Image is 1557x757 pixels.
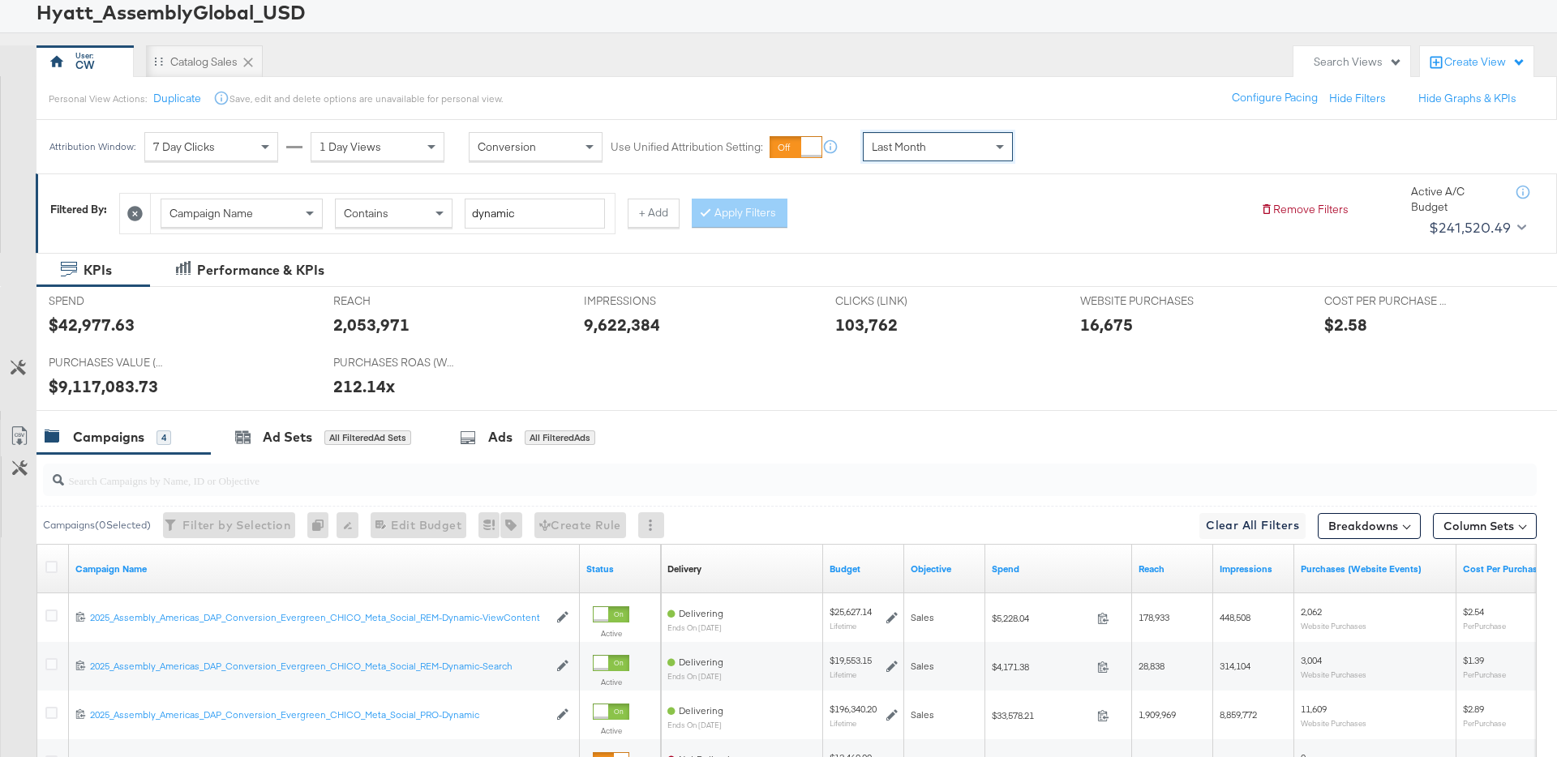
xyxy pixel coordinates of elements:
[1220,708,1257,721] span: 8,859,772
[49,355,170,370] span: PURCHASES VALUE (WEBSITE EVENTS)
[679,656,723,668] span: Delivering
[84,261,112,280] div: KPIs
[1429,216,1511,240] div: $241,520.49
[1463,703,1484,715] span: $2.89
[64,458,1400,490] input: Search Campaigns by Name, ID or Objective
[90,708,548,722] a: 2025_Assembly_Americas_DAP_Conversion_Evergreen_CHICO_Meta_Social_PRO-Dynamic
[157,430,171,445] div: 4
[1139,611,1169,623] span: 178,933
[478,139,536,154] span: Conversion
[911,562,979,575] a: Your campaign's objective.
[1418,91,1516,106] button: Hide Graphs & KPIs
[611,139,763,155] label: Use Unified Attribution Setting:
[465,199,605,229] input: Enter a search term
[90,611,548,625] a: 2025_Assembly_Americas_DAP_Conversion_Evergreen_CHICO_Meta_Social_REM-Dynamic-ViewContent
[1444,54,1525,71] div: Create View
[1463,605,1484,618] span: $2.54
[679,607,723,619] span: Delivering
[992,661,1091,673] span: $4,171.38
[169,206,253,220] span: Campaign Name
[1220,611,1250,623] span: 448,508
[49,293,170,309] span: SPEND
[43,518,151,532] div: Campaigns ( 0 Selected)
[1301,718,1366,728] sub: Website Purchases
[333,374,395,398] div: 212.14x
[1301,605,1322,618] span: 2,062
[830,621,856,631] sub: Lifetime
[333,293,455,309] span: REACH
[1199,513,1306,539] button: Clear All Filters
[667,623,723,632] sub: ends on [DATE]
[1301,654,1322,666] span: 3,004
[679,704,723,716] span: Delivering
[333,355,455,370] span: PURCHASES ROAS (WEBSITE EVENTS)
[49,141,136,152] div: Attribution Window:
[992,612,1091,624] span: $5,228.04
[1139,562,1207,575] a: The number of people your ad was served to.
[667,672,723,681] sub: ends on [DATE]
[593,628,629,639] label: Active
[835,313,898,336] div: 103,762
[49,313,135,336] div: $42,977.63
[1463,669,1506,679] sub: Per Purchase
[911,660,934,672] span: Sales
[667,562,701,575] div: Delivery
[154,57,163,66] div: Drag to reorder tab
[50,202,107,217] div: Filtered By:
[830,669,856,679] sub: Lifetime
[229,92,503,105] div: Save, edit and delete options are unavailable for personal view.
[835,293,957,309] span: CLICKS (LINK)
[73,428,144,447] div: Campaigns
[1139,708,1176,721] span: 1,909,969
[1324,293,1446,309] span: COST PER PURCHASE (WEBSITE EVENTS)
[628,199,680,228] button: + Add
[593,725,629,736] label: Active
[344,206,388,220] span: Contains
[1220,562,1288,575] a: The number of times your ad was served. On mobile apps an ad is counted as served the first time ...
[1260,202,1349,217] button: Remove Filters
[1433,513,1537,539] button: Column Sets
[1301,562,1450,575] a: The number of times a purchase was made tracked by your Custom Audience pixel on your website aft...
[333,313,410,336] div: 2,053,971
[1301,669,1366,679] sub: Website Purchases
[75,562,573,575] a: Your campaign name.
[90,660,548,673] div: 2025_Assembly_Americas_DAP_Conversion_Evergreen_CHICO_Meta_Social_REM-Dynamic-Search
[667,721,723,729] sub: ends on [DATE]
[1411,184,1500,214] div: Active A/C Budget
[1318,513,1421,539] button: Breakdowns
[263,428,312,447] div: Ad Sets
[1139,660,1165,672] span: 28,838
[584,313,660,336] div: 9,622,384
[170,54,238,70] div: Catalog Sales
[307,512,337,538] div: 0
[593,677,629,687] label: Active
[1314,54,1402,70] div: Search Views
[488,428,513,447] div: Ads
[1220,660,1250,672] span: 314,104
[830,703,877,716] div: $196,340.20
[1301,703,1327,715] span: 11,609
[49,374,158,398] div: $9,117,083.73
[992,562,1126,575] a: The total amount spent to date.
[830,605,872,618] div: $25,627.14
[75,58,95,73] div: CW
[830,718,856,728] sub: Lifetime
[1463,621,1506,631] sub: Per Purchase
[830,562,898,575] a: The maximum amount you're willing to spend on your ads, on average each day or over the lifetime ...
[911,708,934,721] span: Sales
[872,139,926,154] span: Last Month
[1080,313,1133,336] div: 16,675
[90,660,548,674] a: 2025_Assembly_Americas_DAP_Conversion_Evergreen_CHICO_Meta_Social_REM-Dynamic-Search
[1422,215,1529,241] button: $241,520.49
[586,562,654,575] a: Shows the current state of your Ad Campaign.
[1463,718,1506,728] sub: Per Purchase
[153,139,215,154] span: 7 Day Clicks
[1206,515,1299,536] span: Clear All Filters
[1324,313,1367,336] div: $2.58
[992,709,1091,721] span: $33,578.21
[1463,654,1484,666] span: $1.39
[197,261,324,280] div: Performance & KPIs
[1329,91,1386,106] button: Hide Filters
[584,293,706,309] span: IMPRESSIONS
[830,654,872,667] div: $19,553.15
